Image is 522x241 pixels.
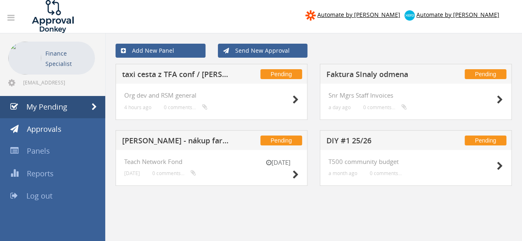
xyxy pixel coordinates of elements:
span: Panels [27,146,50,156]
small: 0 comments... [370,170,402,176]
span: Pending [465,136,506,145]
span: Pending [260,136,302,145]
h4: T500 community budget [328,158,503,165]
h5: Faktura SInaly odmena [326,70,434,81]
span: Automate by [PERSON_NAME] [416,11,499,19]
h5: [PERSON_NAME] - nákup farieb a štetcov na zveľaďovanie mesta [122,137,229,147]
p: Finance Specialist [45,48,91,69]
small: 0 comments... [363,104,407,110]
small: 0 comments... [164,104,208,110]
span: Approvals [27,124,61,134]
h4: Org dev and RSM general [124,92,299,99]
span: My Pending [26,102,67,112]
span: Automate by [PERSON_NAME] [317,11,400,19]
a: Send New Approval [218,44,308,58]
h4: Snr Mgrs Staff Invoices [328,92,503,99]
img: zapier-logomark.png [305,10,316,21]
img: xero-logo.png [404,10,415,21]
span: [EMAIL_ADDRESS][DOMAIN_NAME] [23,79,93,86]
span: Pending [260,69,302,79]
small: 0 comments... [152,170,196,176]
span: Reports [27,168,54,178]
h5: DIY #1 25/26 [326,137,434,147]
small: [DATE] [124,170,140,176]
h5: taxi cesta z TFA conf / [PERSON_NAME] [122,70,229,81]
small: 4 hours ago [124,104,151,110]
small: [DATE] [257,158,299,167]
h4: Teach Network Fond [124,158,299,165]
span: Pending [465,69,506,79]
small: a month ago [328,170,357,176]
a: Add New Panel [116,44,205,58]
small: a day ago [328,104,351,110]
span: Log out [26,191,52,201]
